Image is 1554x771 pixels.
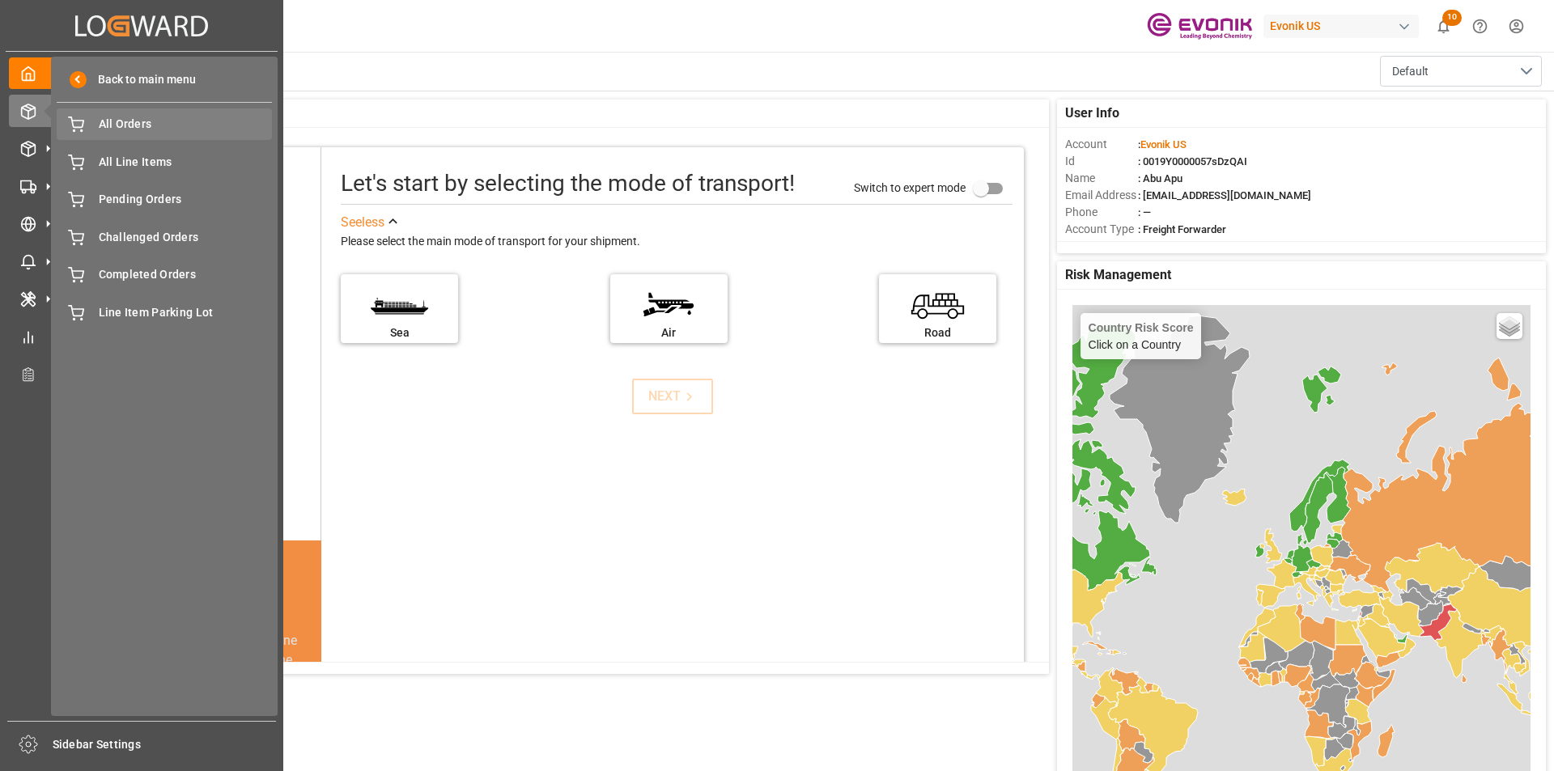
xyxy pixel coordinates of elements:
div: Air [618,324,720,341]
span: Challenged Orders [99,229,273,246]
span: 10 [1442,10,1462,26]
span: Evonik US [1140,138,1187,150]
span: Completed Orders [99,266,273,283]
h4: Country Risk Score [1089,321,1194,334]
span: Phone [1065,204,1138,221]
a: Layers [1497,313,1522,339]
a: All Orders [57,108,272,140]
button: NEXT [632,379,713,414]
div: Road [887,324,988,341]
a: Line Item Parking Lot [57,296,272,328]
div: Evonik US [1263,15,1419,38]
button: open menu [1380,56,1542,87]
span: All Orders [99,116,273,133]
span: : 0019Y0000057sDzQAI [1138,155,1247,167]
span: Switch to expert mode [854,180,966,193]
span: Sidebar Settings [53,736,277,753]
a: All Line Items [57,146,272,177]
span: All Line Items [99,154,273,171]
span: Default [1392,63,1429,80]
a: Pending Orders [57,184,272,215]
button: Evonik US [1263,11,1425,41]
span: Account [1065,136,1138,153]
button: next slide / item [299,631,321,767]
span: Line Item Parking Lot [99,304,273,321]
span: Risk Management [1065,265,1171,285]
a: My Cockpit [9,57,274,89]
span: : [EMAIL_ADDRESS][DOMAIN_NAME] [1138,189,1311,201]
span: Email Address [1065,187,1138,204]
span: Back to main menu [87,71,196,88]
div: Click on a Country [1089,321,1194,351]
span: : Abu Apu [1138,172,1182,184]
div: Let's start by selecting the mode of transport! [341,167,795,201]
button: show 10 new notifications [1425,8,1462,44]
a: Challenged Orders [57,221,272,252]
span: : — [1138,206,1151,218]
div: Please select the main mode of transport for your shipment. [341,232,1013,252]
span: User Info [1065,104,1119,123]
span: Pending Orders [99,191,273,208]
div: NEXT [648,387,698,406]
span: Account Type [1065,221,1138,238]
span: : Freight Forwarder [1138,223,1226,235]
a: Transport Planner [9,358,274,390]
img: Evonik-brand-mark-Deep-Purple-RGB.jpeg_1700498283.jpeg [1147,12,1252,40]
a: Completed Orders [57,259,272,290]
a: My Reports [9,320,274,352]
span: : [1138,138,1187,150]
button: Help Center [1462,8,1498,44]
span: Id [1065,153,1138,170]
div: See less [341,213,384,232]
div: Sea [349,324,450,341]
span: Name [1065,170,1138,187]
